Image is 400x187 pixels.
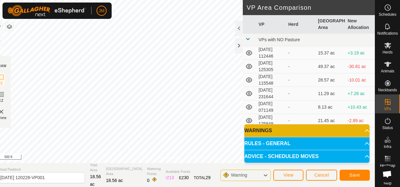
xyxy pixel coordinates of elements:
span: JM [99,8,105,14]
th: [GEOGRAPHIC_DATA] Area [315,15,345,34]
span: VPs [384,107,391,111]
td: +3.19 ac [345,46,375,60]
td: +7.26 ac [345,87,375,100]
span: Cancel [314,173,329,178]
span: 30 [184,175,189,180]
td: 11.29 ac [315,87,345,100]
span: Save [349,173,360,178]
span: Herds [382,50,392,54]
div: EZ [179,174,189,181]
span: WARNINGS [244,128,272,133]
div: - [288,104,313,110]
span: RULES - GENERAL [244,141,291,146]
button: Save [340,170,370,181]
div: Open chat [379,166,396,183]
button: Cancel [306,170,337,181]
span: View [283,173,293,178]
th: VP [256,15,286,34]
span: Available Points [166,169,210,174]
th: Herd [286,15,315,34]
td: [DATE] 112446 [256,46,286,60]
span: Heatmap [380,164,395,167]
button: Map Layers [6,23,13,31]
td: 49.37 ac [315,60,345,73]
td: [DATE] 115548 [256,73,286,87]
span: Warning [231,173,247,178]
td: -2.89 ac [345,114,375,127]
span: 0 [147,178,150,183]
span: 18.56 ac [106,178,123,183]
td: -30.81 ac [345,60,375,73]
a: Privacy Policy [158,155,182,161]
span: Neckbands [378,88,397,92]
span: 18.56 ac [90,174,101,187]
span: [GEOGRAPHIC_DATA] Area [106,166,142,177]
h2: VP Area Comparison [247,4,375,11]
span: Watering Points [147,166,161,177]
td: -10.01 ac [345,73,375,87]
div: - [288,50,313,56]
td: [DATE] 125949 [256,114,286,127]
div: - [288,117,313,124]
td: [DATE] 125305 [256,60,286,73]
p-accordion-header: ADVICE - SCHEDULED MOVES [244,150,369,163]
div: TOTAL [194,174,210,181]
span: Status [382,126,393,130]
th: New Allocation [345,15,375,34]
p-accordion-header: RULES - GENERAL [244,137,369,150]
span: Total Area [90,162,101,173]
span: 13 [169,175,174,180]
div: IZ [166,174,174,181]
span: VPs with NO Pasture [258,37,300,42]
div: - [288,63,313,70]
span: Schedules [379,13,396,16]
td: [DATE] 231644 [256,87,286,100]
p-accordion-header: WARNINGS [244,124,369,137]
span: 29 [206,175,211,180]
span: Infra [384,145,391,149]
button: View [273,170,303,181]
span: ADVICE - SCHEDULED MOVES [244,154,319,159]
td: 21.45 ac [315,114,345,127]
img: Gallagher Logo [8,5,86,16]
a: Contact Us [190,155,208,161]
div: - [288,77,313,83]
span: Help [384,181,392,185]
span: Notifications [377,31,398,35]
div: - [288,90,313,97]
td: +10.43 ac [345,100,375,114]
td: 28.57 ac [315,73,345,87]
td: 8.13 ac [315,100,345,114]
span: Animals [381,69,394,73]
td: [DATE] 071149 [256,100,286,114]
td: 15.37 ac [315,46,345,60]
